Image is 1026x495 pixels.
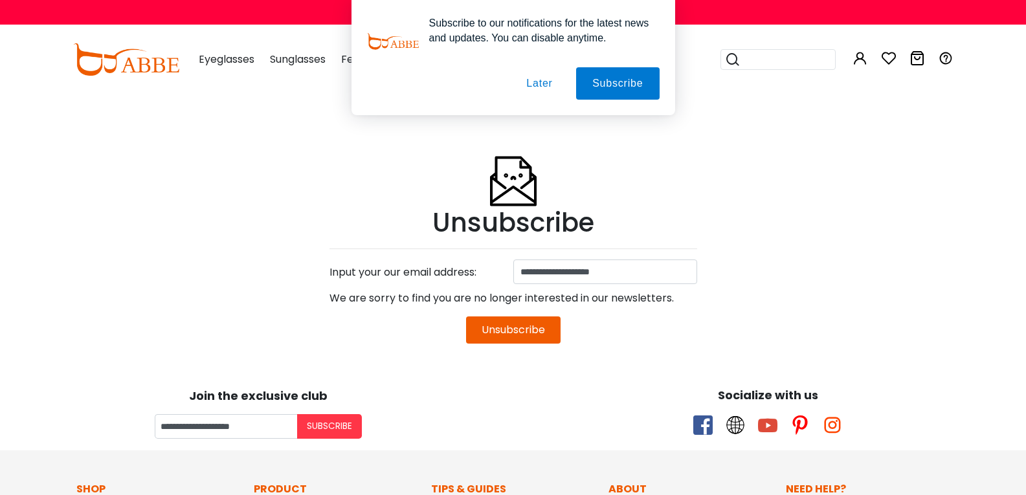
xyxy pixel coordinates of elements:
div: Input your our email address: [323,259,513,285]
span: instagram [823,415,842,435]
button: Unsubscribe [466,316,561,344]
span: pinterest [790,415,810,435]
h1: Unsubscribe [329,207,697,238]
button: Later [510,67,568,100]
img: Unsubscribe [487,124,539,207]
div: Socialize with us [520,386,1017,404]
span: facebook [693,415,713,435]
input: Your email [155,414,297,439]
img: notification icon [367,16,419,67]
span: youtube [758,415,777,435]
button: Subscribe [576,67,659,100]
div: We are sorry to find you are no longer interested in our newsletters. [329,285,697,311]
button: Subscribe [297,414,362,439]
span: twitter [726,415,745,435]
div: Join the exclusive club [10,384,507,404]
div: Subscribe to our notifications for the latest news and updates. You can disable anytime. [419,16,660,45]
